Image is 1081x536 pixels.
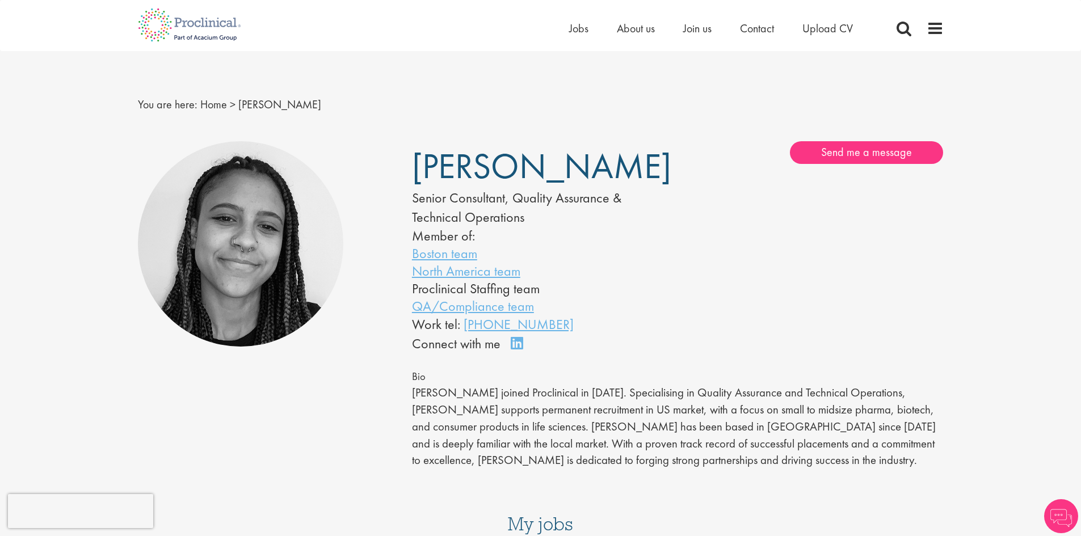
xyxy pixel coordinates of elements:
[238,97,321,112] span: [PERSON_NAME]
[464,315,574,333] a: [PHONE_NUMBER]
[412,244,477,262] a: Boston team
[412,188,643,227] div: Senior Consultant, Quality Assurance & Technical Operations
[412,144,671,189] span: [PERSON_NAME]
[790,141,943,164] a: Send me a message
[412,315,460,333] span: Work tel:
[412,262,520,280] a: North America team
[740,21,774,36] a: Contact
[569,21,588,36] a: Jobs
[412,227,475,244] label: Member of:
[8,494,153,528] iframe: reCAPTCHA
[617,21,655,36] a: About us
[412,370,426,383] span: Bio
[802,21,853,36] a: Upload CV
[683,21,712,36] a: Join us
[138,514,944,534] h3: My jobs
[412,280,643,297] li: Proclinical Staffing team
[138,141,344,347] img: Eloise Coly
[200,97,227,112] a: breadcrumb link
[230,97,235,112] span: >
[138,97,197,112] span: You are here:
[1044,499,1078,533] img: Chatbot
[412,297,534,315] a: QA/Compliance team
[412,385,944,469] p: [PERSON_NAME] joined Proclinical in [DATE]. Specialising in Quality Assurance and Technical Opera...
